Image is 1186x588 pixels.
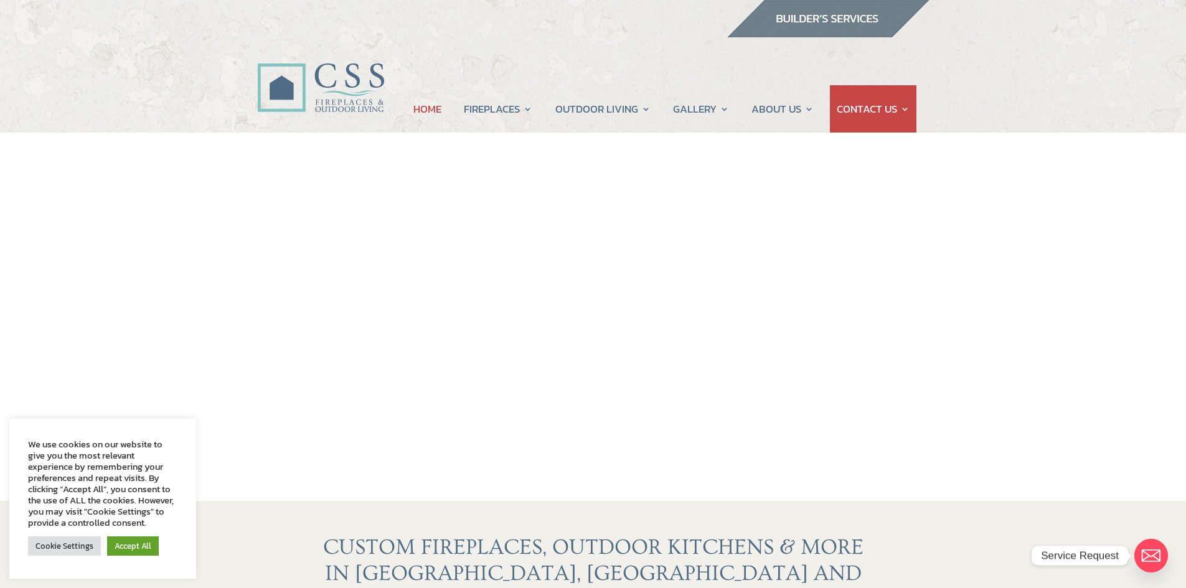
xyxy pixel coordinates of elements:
a: Email [1134,539,1168,572]
a: FIREPLACES [464,85,532,133]
img: CSS Fireplaces & Outdoor Living (Formerly Construction Solutions & Supply)- Jacksonville Ormond B... [257,29,384,119]
a: CONTACT US [837,85,910,133]
div: We use cookies on our website to give you the most relevant experience by remembering your prefer... [28,439,177,528]
a: Cookie Settings [28,536,101,556]
a: GALLERY [673,85,729,133]
a: OUTDOOR LIVING [555,85,651,133]
a: Accept All [107,536,159,556]
a: ABOUT US [751,85,814,133]
a: builder services construction supply [727,26,930,42]
a: HOME [413,85,441,133]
